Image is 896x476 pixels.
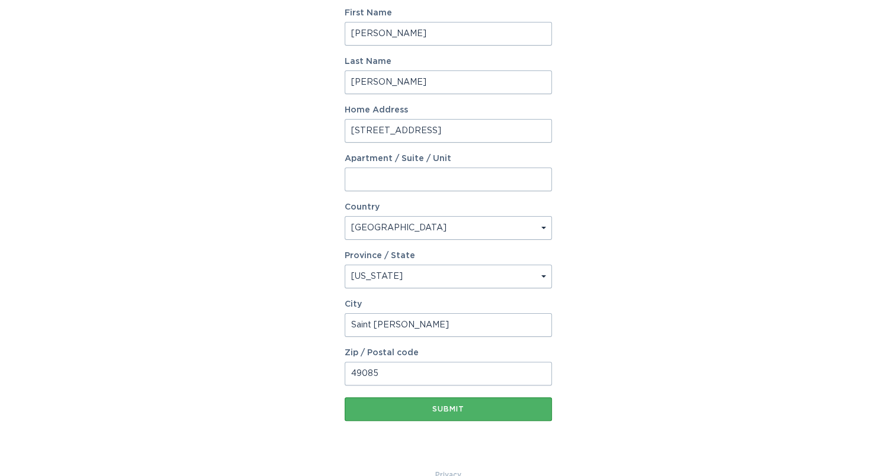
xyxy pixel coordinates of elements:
[345,397,552,421] button: Submit
[345,57,552,66] label: Last Name
[345,300,552,308] label: City
[345,106,552,114] label: Home Address
[345,349,552,357] label: Zip / Postal code
[345,9,552,17] label: First Name
[351,406,546,413] div: Submit
[345,252,415,260] label: Province / State
[345,203,380,211] label: Country
[345,155,552,163] label: Apartment / Suite / Unit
